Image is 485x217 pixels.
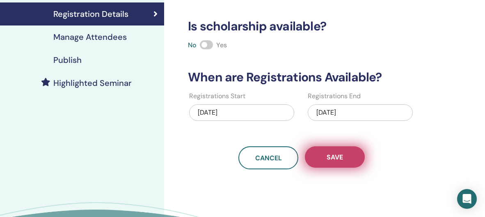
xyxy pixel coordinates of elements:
[183,70,420,85] h3: When are Registrations Available?
[188,41,197,49] span: No
[53,9,128,19] h4: Registration Details
[308,91,361,101] label: Registrations End
[255,154,282,162] span: Cancel
[189,104,294,121] div: [DATE]
[183,19,420,34] h3: Is scholarship available?
[53,32,127,42] h4: Manage Attendees
[457,189,477,209] div: Open Intercom Messenger
[189,91,245,101] label: Registrations Start
[53,55,82,65] h4: Publish
[53,78,132,88] h4: Highlighted Seminar
[308,104,413,121] div: [DATE]
[216,41,227,49] span: Yes
[238,146,298,169] a: Cancel
[305,146,365,168] button: Save
[327,153,343,162] span: Save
